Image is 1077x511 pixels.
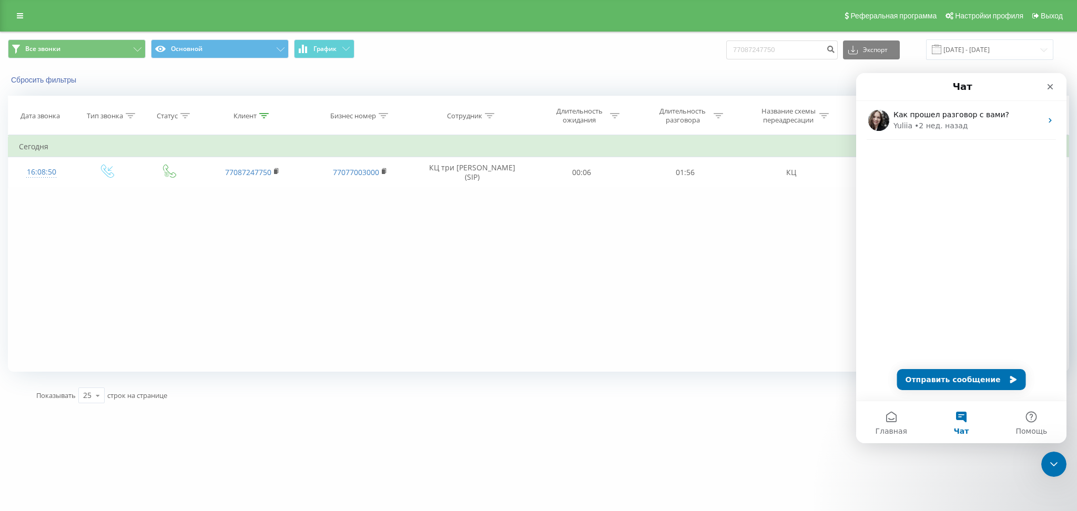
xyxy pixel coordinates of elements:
td: КЦ [737,157,845,188]
div: Статус [157,111,178,120]
button: Экспорт [843,40,900,59]
button: Сбросить фильтры [8,75,82,85]
div: Бизнес номер [330,111,376,120]
span: Реферальная программа [850,12,937,20]
div: 25 [83,390,92,401]
span: Все звонки [25,45,60,53]
iframe: Intercom live chat [856,73,1066,443]
td: КЦ три [PERSON_NAME] (SIP) [414,157,530,188]
div: Тип звонка [87,111,123,120]
span: График [313,45,337,53]
div: Название схемы переадресации [760,107,817,125]
button: Все звонки [8,39,146,58]
div: Дата звонка [21,111,60,120]
button: График [294,39,354,58]
div: Клиент [233,111,257,120]
div: Длительность ожидания [551,107,607,125]
input: Поиск по номеру [726,40,838,59]
td: 01:56 [634,157,737,188]
td: Сегодня [8,136,1069,157]
iframe: Intercom live chat [1041,452,1066,477]
td: 00:06 [530,157,634,188]
span: строк на странице [107,391,167,400]
div: Длительность разговора [655,107,711,125]
a: 77077003000 [333,167,379,177]
a: 77087247750 [225,167,271,177]
span: Выход [1041,12,1063,20]
div: 16:08:50 [19,162,64,182]
div: Сотрудник [447,111,482,120]
span: Показывать [36,391,76,400]
span: Настройки профиля [955,12,1023,20]
button: Основной [151,39,289,58]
